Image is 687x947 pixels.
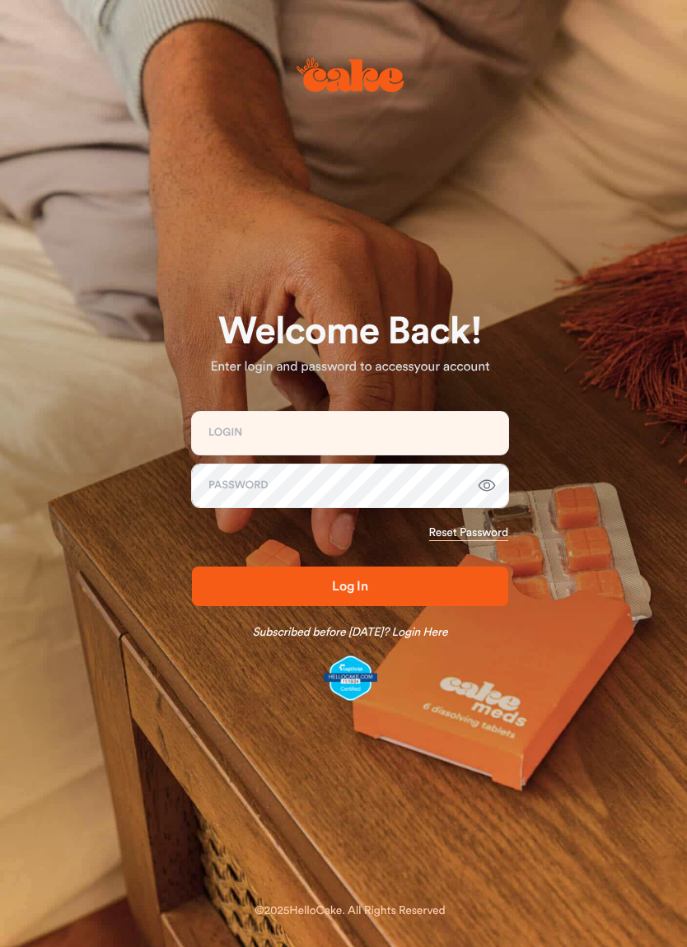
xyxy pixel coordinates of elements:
a: Subscribed before [DATE]? Login Here [253,624,448,641]
a: Reset Password [429,525,508,541]
p: Enter login and password to access your account [192,357,508,377]
span: Log In [332,580,368,593]
img: legit-script-certified.png [324,655,377,702]
div: © 2025 HelloCake. All Rights Reserved [255,903,445,919]
button: Log In [192,567,508,606]
h1: Welcome Back! [192,312,508,352]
